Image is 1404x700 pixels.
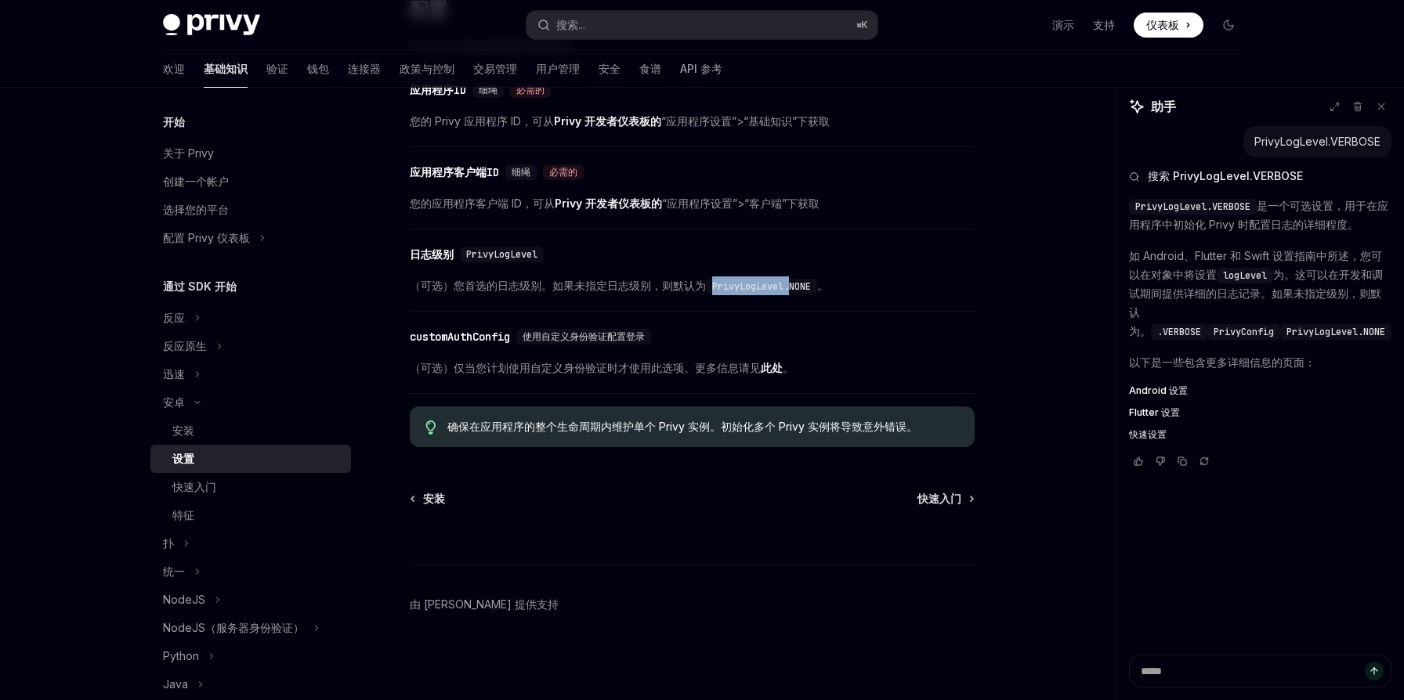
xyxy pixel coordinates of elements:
font: 中将设置 [1173,268,1217,281]
font: 。 [817,279,828,292]
font: 必需的 [549,166,577,179]
a: 快速入门 [917,491,973,507]
font: NodeJS（服务器身份验证） [163,621,304,634]
font: Flutter 设置 [1129,406,1180,418]
font: Python [163,649,199,662]
a: Privy 开发者仪表板的 [555,197,662,211]
span: PrivyLogLevel.VERBOSE [1135,200,1250,213]
font: 是一个可选设置，用于在应用程序中初始化 Privy 时配置日志的详细程度。 [1129,199,1388,231]
font: 食谱 [639,62,661,75]
a: 安全 [599,50,621,88]
font: NodeJS [163,593,205,606]
font: K [861,19,868,31]
font: （可选）您首选的日志级别。如果未指定日志级别，则默认为 [410,279,706,292]
a: 仪表板 [1134,13,1203,38]
a: 用户管理 [536,50,580,88]
font: 助手 [1151,99,1176,114]
font: PrivyLogLevel [466,248,537,261]
font: 。 [783,361,794,374]
font: 迅速 [163,367,185,381]
a: 特征 [150,501,351,529]
a: 选择您的平台 [150,196,351,224]
a: 欢迎 [163,50,185,88]
img: 深色标志 [163,14,260,36]
font: Android 设置 [1129,384,1188,396]
font: 基础知识 [204,62,248,75]
font: Java [163,677,188,691]
a: 演示 [1052,17,1074,33]
font: 日志级别 [410,247,454,262]
font: 快速设置 [1129,428,1167,440]
font: “应用程序设置”>“基础知识”下获取 [661,114,830,128]
font: 安装 [423,492,445,505]
a: 交易管理 [473,50,517,88]
a: 连接器 [348,50,381,88]
font: 使用自定义身份验证配置登录 [523,330,645,343]
button: 搜索...⌘K [526,11,877,39]
font: 用户管理 [536,62,580,75]
a: 基础知识 [204,50,248,88]
font: 。 [1140,324,1151,337]
font: 连接器 [348,62,381,75]
font: ⌘ [856,19,861,31]
a: Privy 开发者仪表板的 [554,114,661,128]
font: customAuthConfig [410,330,510,344]
a: 验证 [266,50,288,88]
font: 通过 SDK 开始 [163,280,237,293]
font: 为 [1273,268,1284,281]
font: （可选）仅当您计划使用自定义身份验证时才使用此选项。更多信息请见 [410,361,761,374]
font: 支持 [1093,18,1115,31]
font: “应用程序设置”>“客户端”下获取 [662,197,820,210]
a: 创建一个帐户 [150,168,351,196]
a: 此处 [761,361,783,375]
font: 以下是一些包含更多详细信息的页面： [1129,355,1315,369]
font: 交易管理 [473,62,517,75]
font: 。这可以在开发和调试期间提供详细的日志记录。如果未指定级别，则默认为 [1129,268,1383,337]
font: 搜索 PrivyLogLevel.VERBOSE [1148,169,1303,182]
font: 细绳 [512,166,530,179]
span: PrivyConfig [1214,326,1274,338]
font: 设置 [172,452,194,465]
font: 此处 [761,361,783,374]
span: .VERBOSE [1157,326,1201,338]
font: Privy 开发者仪表板的 [555,197,662,210]
font: PrivyLogLevel.VERBOSE [1254,135,1380,148]
font: 应用程序ID [410,83,466,97]
a: Flutter 设置 [1129,406,1391,419]
a: Android 设置 [1129,384,1391,397]
font: 安全 [599,62,621,75]
button: 发送消息 [1365,662,1384,680]
a: 快速入门 [150,473,351,501]
font: 特征 [172,508,194,521]
font: 开始 [163,115,185,128]
a: 支持 [1093,17,1115,33]
font: 配置 Privy 仪表板 [163,231,250,244]
a: 关于 Privy [150,139,351,168]
font: 细绳 [479,84,498,96]
font: 快速入门 [917,492,961,505]
font: 关于 Privy [163,146,214,160]
font: 扑 [163,536,174,550]
a: 安装 [150,417,351,445]
font: 钱包 [307,62,329,75]
font: 选择您的平台 [163,203,229,216]
font: 确保在应用程序的整个生命周期内维护单个 Privy 实例。初始化多个 Privy 实例将导致意外错误。 [447,420,917,433]
a: 安装 [411,491,445,507]
font: 应用程序客户端ID [410,165,499,179]
a: 钱包 [307,50,329,88]
a: API 参考 [680,50,722,88]
font: 反应 [163,311,185,324]
span: PrivyLogLevel.NONE [1286,326,1385,338]
font: API 参考 [680,62,722,75]
a: 快速设置 [1129,428,1391,441]
font: 反应原生 [163,339,207,352]
font: 创建一个帐户 [163,175,229,188]
font: 演示 [1052,18,1074,31]
font: 安卓 [163,395,185,409]
font: 由 [PERSON_NAME] 提供支持 [410,597,559,611]
font: 验证 [266,62,288,75]
a: 设置 [150,445,351,473]
a: 食谱 [639,50,661,88]
font: 搜索... [556,18,585,31]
